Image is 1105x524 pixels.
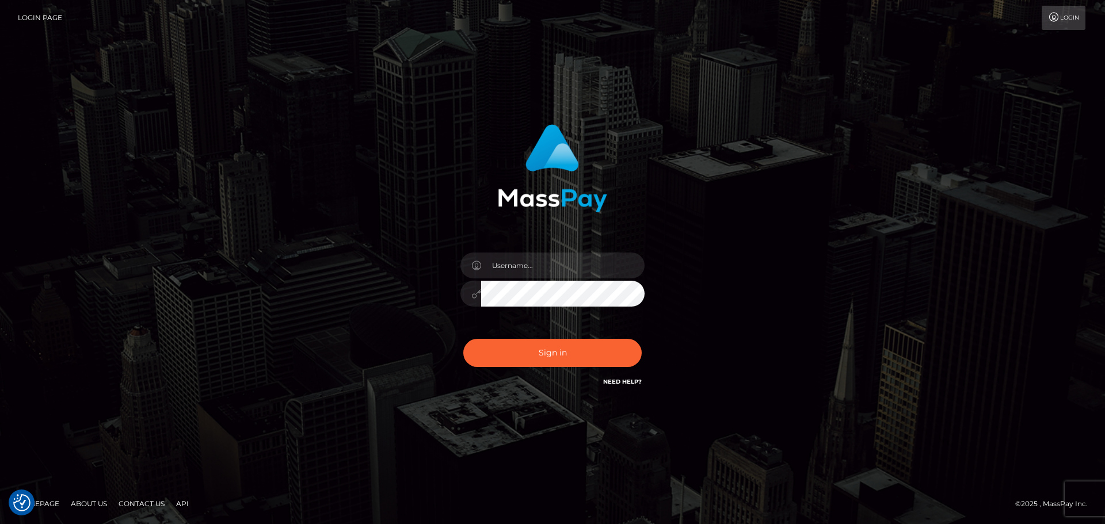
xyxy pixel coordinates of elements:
[13,494,31,511] button: Consent Preferences
[114,495,169,512] a: Contact Us
[463,339,642,367] button: Sign in
[1042,6,1085,30] a: Login
[603,378,642,385] a: Need Help?
[498,124,607,212] img: MassPay Login
[66,495,112,512] a: About Us
[481,253,645,278] input: Username...
[13,494,31,511] img: Revisit consent button
[172,495,193,512] a: API
[18,6,62,30] a: Login Page
[1015,498,1096,510] div: © 2025 , MassPay Inc.
[13,495,64,512] a: Homepage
